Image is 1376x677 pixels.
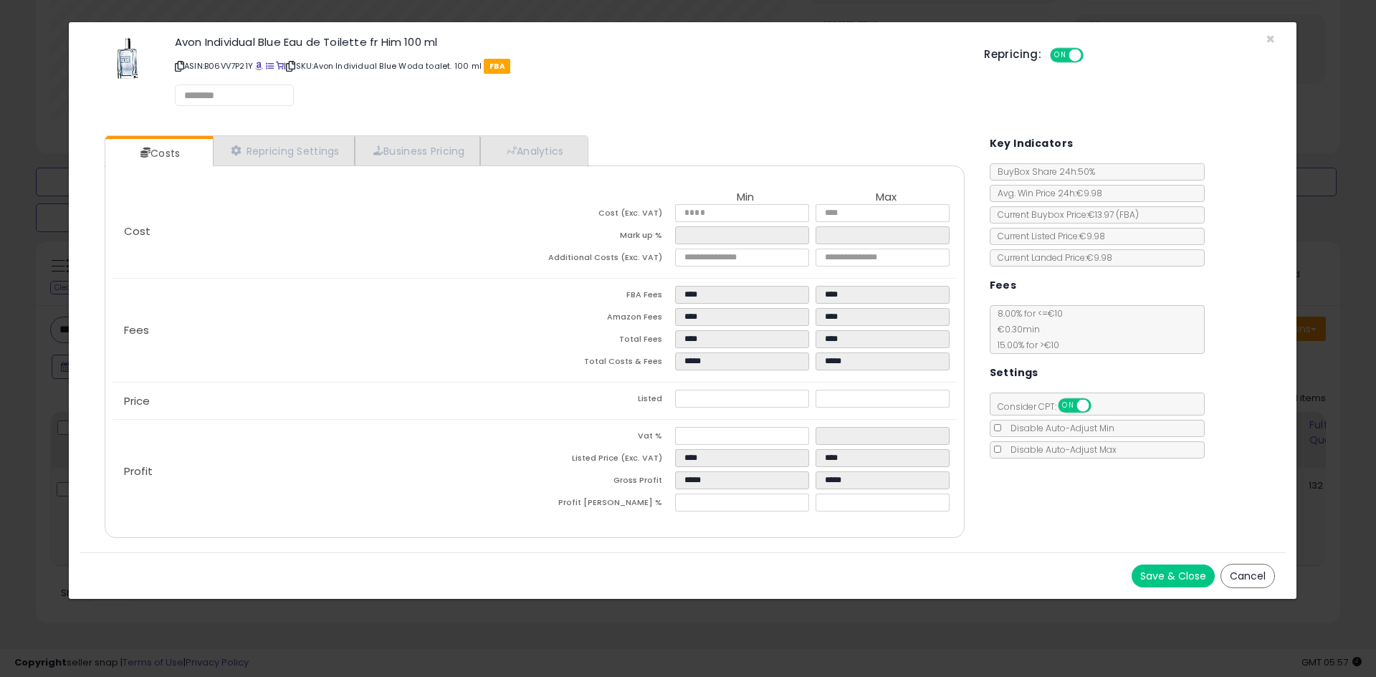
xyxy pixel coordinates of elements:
td: Cost (Exc. VAT) [535,204,675,226]
h5: Fees [990,277,1017,294]
span: × [1266,29,1275,49]
td: Gross Profit [535,471,675,494]
a: All offer listings [266,60,274,72]
p: Price [113,395,535,407]
td: Listed Price (Exc. VAT) [535,449,675,471]
th: Min [675,191,816,204]
a: Your listing only [276,60,284,72]
span: OFF [1081,49,1104,62]
span: Current Buybox Price: [990,208,1139,221]
span: Avg. Win Price 24h: €9.98 [990,187,1102,199]
td: FBA Fees [535,286,675,308]
p: Fees [113,325,535,336]
span: ON [1059,400,1077,412]
button: Save & Close [1132,565,1215,587]
p: ASIN: B06VV7P21Y | SKU: Avon Individual Blue Woda toalet. 100 ml [175,54,962,77]
a: BuyBox page [255,60,263,72]
h5: Key Indicators [990,135,1074,153]
span: Consider CPT: [990,400,1110,413]
a: Analytics [480,136,586,165]
span: ( FBA ) [1116,208,1139,221]
p: Cost [113,226,535,237]
td: Total Costs & Fees [535,352,675,375]
span: €0.30 min [990,323,1040,335]
th: Max [816,191,956,204]
td: Mark up % [535,226,675,249]
img: 41woQKXsHtL._SL60_.jpg [106,37,149,80]
button: Cancel [1220,564,1275,588]
td: Vat % [535,427,675,449]
a: Business Pricing [355,136,480,165]
h3: Avon Individual Blue Eau de Toilette fr Him 100 ml [175,37,962,47]
span: Disable Auto-Adjust Min [1003,422,1114,434]
span: Disable Auto-Adjust Max [1003,443,1117,456]
span: FBA [484,59,510,74]
h5: Settings [990,364,1038,382]
span: Current Landed Price: €9.98 [990,251,1112,264]
span: €13.97 [1088,208,1139,221]
td: Amazon Fees [535,308,675,330]
span: BuyBox Share 24h: 50% [990,165,1095,178]
span: ON [1051,49,1069,62]
span: 15.00 % for > €10 [990,339,1059,351]
h5: Repricing: [984,49,1041,60]
td: Total Fees [535,330,675,352]
a: Costs [105,139,211,168]
span: Current Listed Price: €9.98 [990,230,1105,242]
p: Profit [113,466,535,477]
a: Repricing Settings [213,136,355,165]
td: Profit [PERSON_NAME] % [535,494,675,516]
span: OFF [1089,400,1112,412]
td: Listed [535,390,675,412]
span: 8.00 % for <= €10 [990,307,1063,351]
td: Additional Costs (Exc. VAT) [535,249,675,271]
